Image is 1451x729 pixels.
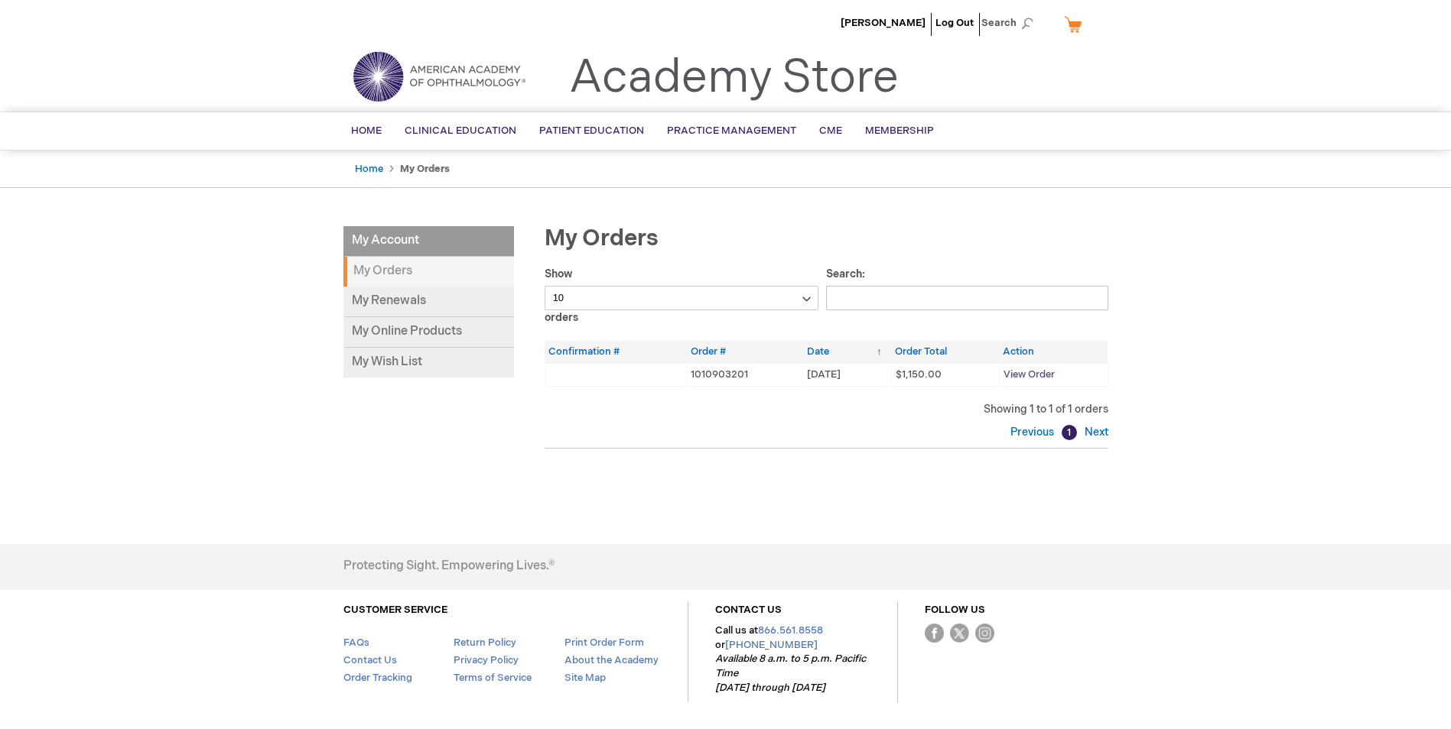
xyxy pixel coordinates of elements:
[803,341,891,363] th: Date: activate to sort column ascending
[687,341,803,363] th: Order #: activate to sort column ascending
[975,624,994,643] img: instagram
[343,287,514,317] a: My Renewals
[343,637,369,649] a: FAQs
[950,624,969,643] img: Twitter
[405,125,516,137] span: Clinical Education
[454,672,532,684] a: Terms of Service
[999,341,1108,363] th: Action: activate to sort column ascending
[725,639,818,651] a: [PHONE_NUMBER]
[343,559,555,573] h4: Protecting Sight. Empowering Lives.®
[1010,426,1058,439] a: Previous
[564,654,659,666] a: About the Academy
[343,317,514,348] a: My Online Products
[819,125,842,137] span: CME
[545,267,819,324] label: Show orders
[545,402,1108,417] div: Showing 1 to 1 of 1 orders
[925,604,985,616] a: FOLLOW US
[981,8,1039,38] span: Search
[454,654,519,666] a: Privacy Policy
[343,348,514,377] a: My Wish List
[687,363,803,386] td: 1010903201
[343,654,397,666] a: Contact Us
[454,637,516,649] a: Return Policy
[564,637,644,649] a: Print Order Form
[569,50,899,105] a: Academy Store
[1081,426,1108,439] a: Next
[758,624,823,637] a: 866.561.8558
[1062,425,1077,440] a: 1
[539,125,644,137] span: Patient Education
[564,672,606,684] a: Site Map
[826,286,1108,310] input: Search:
[896,368,942,381] span: $1,150.00
[343,257,514,287] strong: My Orders
[715,604,782,616] a: CONTACT US
[826,267,1108,304] label: Search:
[925,624,944,643] img: Facebook
[803,363,891,386] td: [DATE]
[715,624,870,695] p: Call us at or
[400,163,450,175] strong: My Orders
[343,672,412,684] a: Order Tracking
[667,125,796,137] span: Practice Management
[545,341,687,363] th: Confirmation #: activate to sort column ascending
[545,286,819,310] select: Showorders
[1004,368,1055,381] a: View Order
[355,163,383,175] a: Home
[891,341,999,363] th: Order Total: activate to sort column ascending
[545,225,659,252] span: My Orders
[351,125,382,137] span: Home
[935,17,974,29] a: Log Out
[865,125,934,137] span: Membership
[715,653,866,693] em: Available 8 a.m. to 5 p.m. Pacific Time [DATE] through [DATE]
[343,604,447,616] a: CUSTOMER SERVICE
[841,17,926,29] a: [PERSON_NAME]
